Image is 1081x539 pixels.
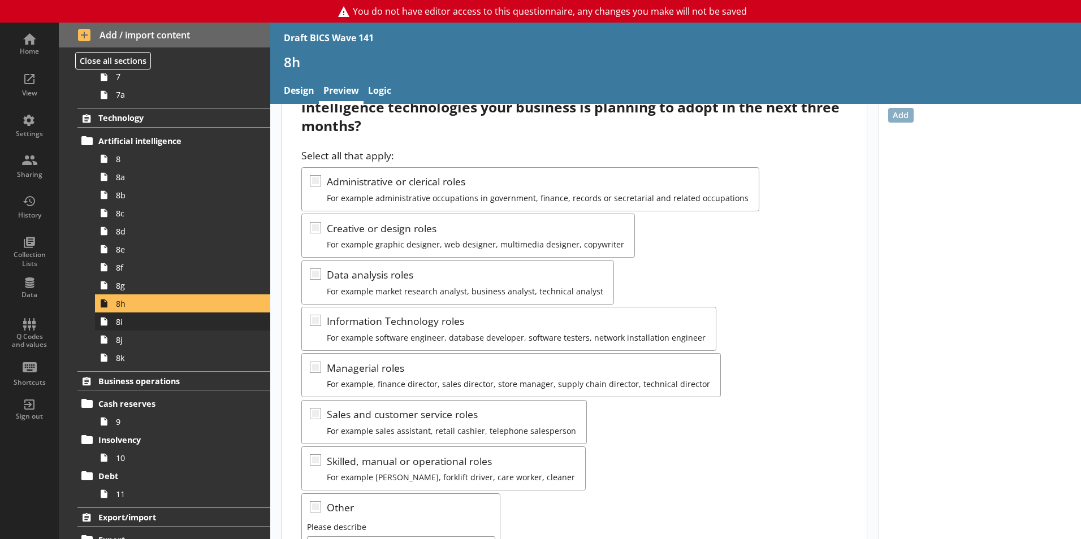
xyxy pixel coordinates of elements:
a: 8 [95,150,270,168]
span: 7 [116,71,241,82]
div: Sign out [10,412,49,421]
a: Technology [77,108,270,128]
div: Sharing [10,170,49,179]
h1: 8h [284,53,1067,71]
a: 8j [95,331,270,349]
a: Preview [319,80,364,104]
div: Q Codes and values [10,333,49,349]
span: 8j [116,334,241,345]
a: Design [279,80,319,104]
a: 8k [95,349,270,367]
li: Business operationsCash reserves9Insolvency10Debt11 [59,371,270,503]
span: 8d [116,226,241,237]
a: 10 [95,449,270,467]
li: Cash reserves9 [83,394,270,431]
a: Logic [364,80,396,104]
span: Artificial intelligence [98,136,237,146]
span: 7a [116,89,241,100]
span: 8a [116,172,241,182]
div: Draft BICS Wave 141 [284,32,374,44]
div: Collection Lists [10,250,49,268]
div: Data [10,290,49,299]
span: 8g [116,280,241,291]
div: Home [10,47,49,56]
span: 8e [116,244,241,255]
span: 11 [116,489,241,499]
span: Export/import [98,512,237,523]
span: 8h [116,298,241,309]
span: Add / import content [78,29,252,41]
span: 8b [116,190,241,201]
a: Insolvency [77,431,270,449]
button: Close all sections [75,52,151,69]
a: 8i [95,312,270,331]
a: 8g [95,276,270,294]
a: Business operations [77,371,270,390]
div: View [10,89,49,98]
span: Business operations [98,376,237,386]
li: Artificial intelligence88a8b8c8d8e8f8g8h8i8j8k [83,132,270,367]
span: Insolvency [98,434,237,445]
span: 8c [116,208,241,219]
span: Cash reserves [98,398,237,409]
a: 8h [95,294,270,312]
span: 8 [116,154,241,164]
span: 8f [116,262,241,273]
div: Shortcuts [10,378,49,387]
a: 8d [95,222,270,240]
a: 8a [95,168,270,186]
a: 8c [95,204,270,222]
button: Add / import content [59,23,270,47]
a: 8b [95,186,270,204]
a: 9 [95,412,270,431]
a: 7a [95,86,270,104]
span: 8i [116,316,241,327]
span: Debt [98,471,237,481]
a: 7 [95,68,270,86]
div: Settings [10,129,49,138]
a: Export/import [77,507,270,527]
li: Debt11 [83,467,270,503]
span: Technology [98,112,237,123]
a: Debt [77,467,270,485]
li: Insolvency10 [83,431,270,467]
a: Artificial intelligence [77,132,270,150]
span: 10 [116,453,241,463]
a: 8f [95,258,270,276]
div: History [10,211,49,220]
a: Cash reserves [77,394,270,412]
li: TechnologyArtificial intelligence88a8b8c8d8e8f8g8h8i8j8k [59,108,270,367]
a: 11 [95,485,270,503]
div: What roles, if any, do you expect to be most impacted by any artificial intelligence technologies... [301,79,847,135]
li: Weather impact77a [83,50,270,104]
span: 8k [116,353,241,363]
a: 8e [95,240,270,258]
span: 9 [116,416,241,427]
